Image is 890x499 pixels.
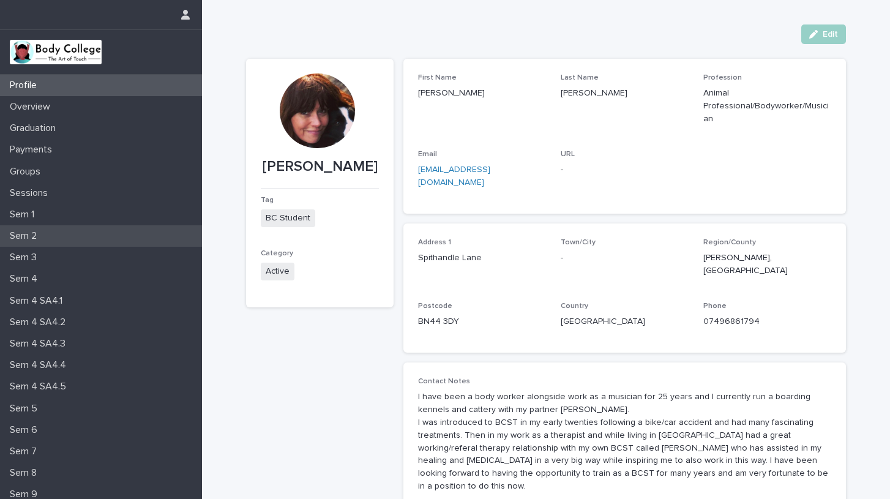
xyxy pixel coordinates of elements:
p: Sem 4 SA4.4 [5,359,76,371]
p: Sem 4 [5,273,47,285]
p: [PERSON_NAME] [418,87,546,100]
p: Sem 8 [5,467,47,479]
span: Tag [261,197,274,204]
span: Town/City [561,239,596,246]
span: Address 1 [418,239,451,246]
p: I have been a body worker alongside work as a musician for 25 years and I currently run a boardin... [418,391,831,492]
span: Region/County [703,239,756,246]
p: Overview [5,101,60,113]
p: [PERSON_NAME] [261,158,379,176]
span: URL [561,151,575,158]
span: Email [418,151,437,158]
p: Sem 5 [5,403,47,415]
p: Sem 4 SA4.2 [5,317,75,328]
span: Category [261,250,293,257]
p: Sem 2 [5,230,47,242]
button: Edit [801,24,846,44]
p: Graduation [5,122,65,134]
span: Country [561,302,588,310]
img: xvtzy2PTuGgGH0xbwGb2 [10,40,102,64]
p: Groups [5,166,50,178]
p: Sem 4 SA4.1 [5,295,72,307]
a: 07496861794 [703,317,760,326]
span: Contact Notes [418,378,470,385]
p: - [561,252,689,265]
span: Edit [823,30,838,39]
p: Sem 1 [5,209,44,220]
p: BN44 3DY [418,315,546,328]
p: [PERSON_NAME] [561,87,689,100]
span: Phone [703,302,727,310]
span: First Name [418,74,457,81]
p: Sem 4 SA4.5 [5,381,76,392]
span: Profession [703,74,742,81]
span: Active [261,263,294,280]
span: Last Name [561,74,599,81]
p: - [561,163,689,176]
p: Sem 7 [5,446,47,457]
span: BC Student [261,209,315,227]
p: Payments [5,144,62,156]
p: Sessions [5,187,58,199]
a: [EMAIL_ADDRESS][DOMAIN_NAME] [418,165,490,187]
p: Sem 3 [5,252,47,263]
span: Postcode [418,302,452,310]
p: Sem 6 [5,424,47,436]
p: Spithandle Lane [418,252,546,265]
p: Animal Professional/Bodyworker/Musician [703,87,831,125]
p: Sem 4 SA4.3 [5,338,75,350]
p: Profile [5,80,47,91]
p: [GEOGRAPHIC_DATA] [561,315,689,328]
p: [PERSON_NAME], [GEOGRAPHIC_DATA] [703,252,831,277]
